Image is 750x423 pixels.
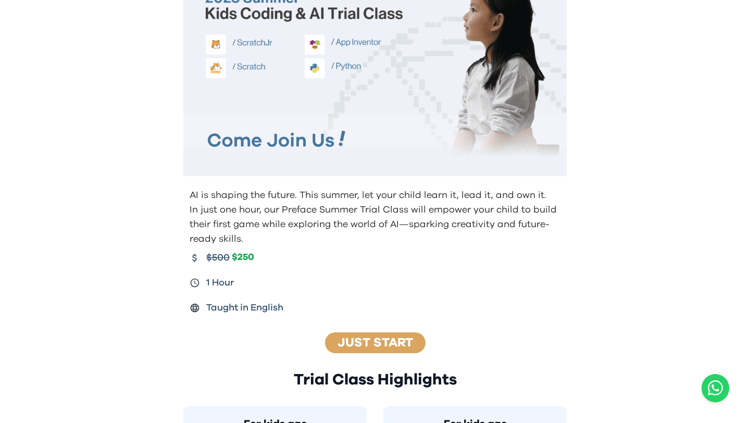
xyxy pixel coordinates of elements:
span: $500 [206,251,230,265]
button: Just Start [322,332,429,354]
button: Open WhatsApp chat [702,374,729,402]
span: $250 [232,252,254,264]
a: Just Start [337,337,413,349]
p: AI is shaping the future. This summer, let your child learn it, lead it, and own it. [190,188,562,203]
h2: Trial Class Highlights [183,370,567,389]
span: 1 Hour [206,276,234,290]
span: Taught in English [206,301,283,315]
a: Chat with us on WhatsApp [702,374,729,402]
p: In just one hour, our Preface Summer Trial Class will empower your child to build their first gam... [190,203,562,246]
